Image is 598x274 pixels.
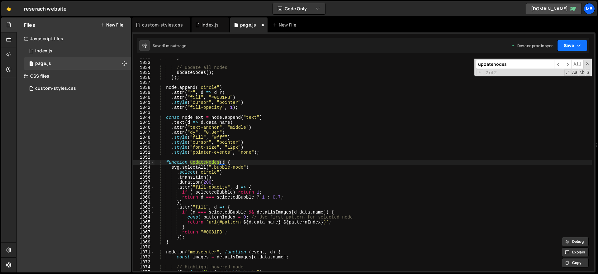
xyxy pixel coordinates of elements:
[29,62,33,67] span: 1
[133,265,154,270] div: 1074
[35,48,52,54] div: index.js
[142,22,183,28] div: custom-styles.css
[554,60,563,69] span: ​
[584,3,595,14] a: MB
[153,43,186,48] div: Saved
[133,100,154,105] div: 1041
[563,60,572,69] span: ​
[240,22,256,28] div: page.js
[572,70,578,76] span: CaseSensitive Search
[133,250,154,255] div: 1071
[24,45,131,57] div: 10476/23765.js
[133,165,154,170] div: 1054
[133,175,154,180] div: 1056
[133,215,154,220] div: 1064
[133,155,154,160] div: 1052
[133,220,154,225] div: 1065
[133,230,154,235] div: 1067
[133,205,154,210] div: 1062
[17,70,131,82] div: CSS files
[133,195,154,200] div: 1060
[133,255,154,260] div: 1072
[24,82,131,95] div: 10476/38631.css
[571,60,584,69] span: Alt-Enter
[511,43,553,48] div: Dev and prod in sync
[133,160,154,165] div: 1053
[133,190,154,195] div: 1059
[1,1,17,16] a: 🤙
[24,57,131,70] div: 10476/23772.js
[273,22,299,28] div: New File
[202,22,219,28] div: index.js
[273,3,325,14] button: Code Only
[133,225,154,230] div: 1066
[133,260,154,265] div: 1073
[100,22,123,27] button: New File
[133,135,154,140] div: 1048
[133,235,154,240] div: 1068
[133,200,154,205] div: 1061
[579,70,585,76] span: Whole Word Search
[476,60,554,69] input: Search for
[35,61,51,66] div: page.js
[133,150,154,155] div: 1051
[133,65,154,70] div: 1034
[562,237,589,246] button: Debug
[133,125,154,130] div: 1046
[133,145,154,150] div: 1050
[133,70,154,75] div: 1035
[133,110,154,115] div: 1043
[133,130,154,135] div: 1047
[557,40,587,51] button: Save
[24,22,35,28] h2: Files
[133,120,154,125] div: 1045
[586,70,590,76] span: Search In Selection
[483,70,499,75] span: 2 of 2
[133,105,154,110] div: 1042
[133,185,154,190] div: 1058
[133,140,154,145] div: 1049
[562,258,589,267] button: Copy
[526,3,582,14] a: [DOMAIN_NAME]
[133,210,154,215] div: 1063
[477,70,483,75] span: Toggle Replace mode
[133,240,154,245] div: 1069
[133,85,154,90] div: 1038
[35,86,76,91] div: custom-styles.css
[133,180,154,185] div: 1057
[133,170,154,175] div: 1055
[133,245,154,250] div: 1070
[564,70,571,76] span: RegExp Search
[133,60,154,65] div: 1033
[164,43,186,48] div: 1 minute ago
[133,90,154,95] div: 1039
[133,115,154,120] div: 1044
[562,248,589,257] button: Explain
[133,95,154,100] div: 1040
[24,5,67,12] div: reserach website
[133,75,154,80] div: 1036
[133,80,154,85] div: 1037
[17,32,131,45] div: Javascript files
